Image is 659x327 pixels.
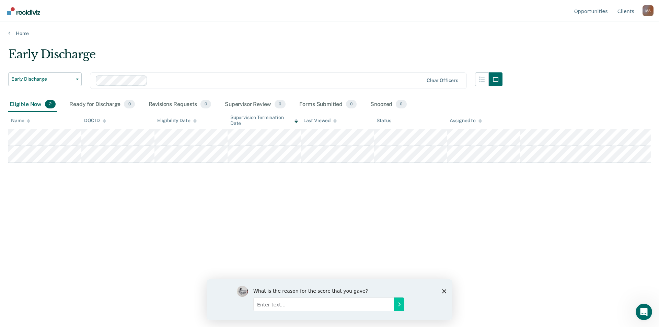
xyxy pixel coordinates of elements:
[303,118,337,124] div: Last Viewed
[369,97,408,112] div: Snoozed0
[396,100,406,109] span: 0
[84,118,106,124] div: DOC ID
[11,118,30,124] div: Name
[8,72,82,86] button: Early Discharge
[298,97,358,112] div: Forms Submitted0
[450,118,482,124] div: Assigned to
[377,118,391,124] div: Status
[124,100,135,109] span: 0
[200,100,211,109] span: 0
[427,78,458,83] div: Clear officers
[207,279,452,320] iframe: Survey by Kim from Recidiviz
[157,118,197,124] div: Eligibility Date
[223,97,287,112] div: Supervisor Review0
[636,304,652,320] iframe: Intercom live chat
[68,97,136,112] div: Ready for Discharge0
[346,100,357,109] span: 0
[45,100,56,109] span: 2
[643,5,654,16] div: M S
[230,115,298,126] div: Supervision Termination Date
[8,47,502,67] div: Early Discharge
[11,76,73,82] span: Early Discharge
[7,7,40,15] img: Recidiviz
[275,100,285,109] span: 0
[147,97,212,112] div: Revisions Requests0
[8,30,651,36] a: Home
[643,5,654,16] button: Profile dropdown button
[8,97,57,112] div: Eligible Now2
